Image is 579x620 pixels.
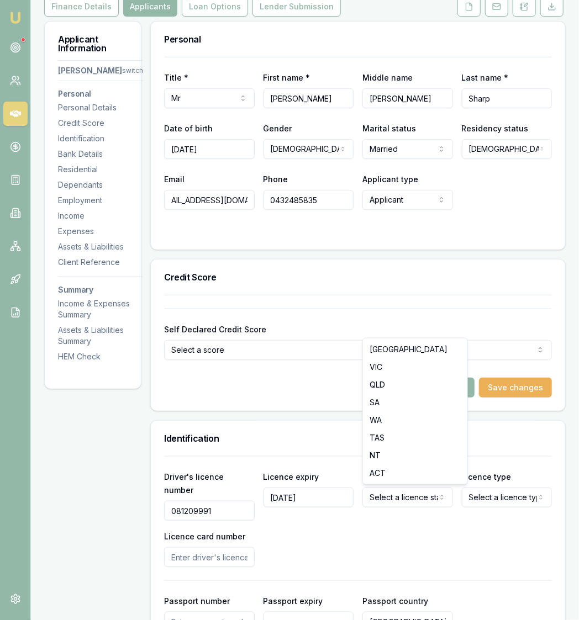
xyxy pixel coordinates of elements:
[370,432,385,443] span: TAS
[370,397,380,408] span: SA
[370,415,382,426] span: WA
[370,379,385,390] span: QLD
[370,344,448,355] span: [GEOGRAPHIC_DATA]
[370,450,381,461] span: NT
[370,362,382,373] span: VIC
[370,468,386,479] span: ACT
